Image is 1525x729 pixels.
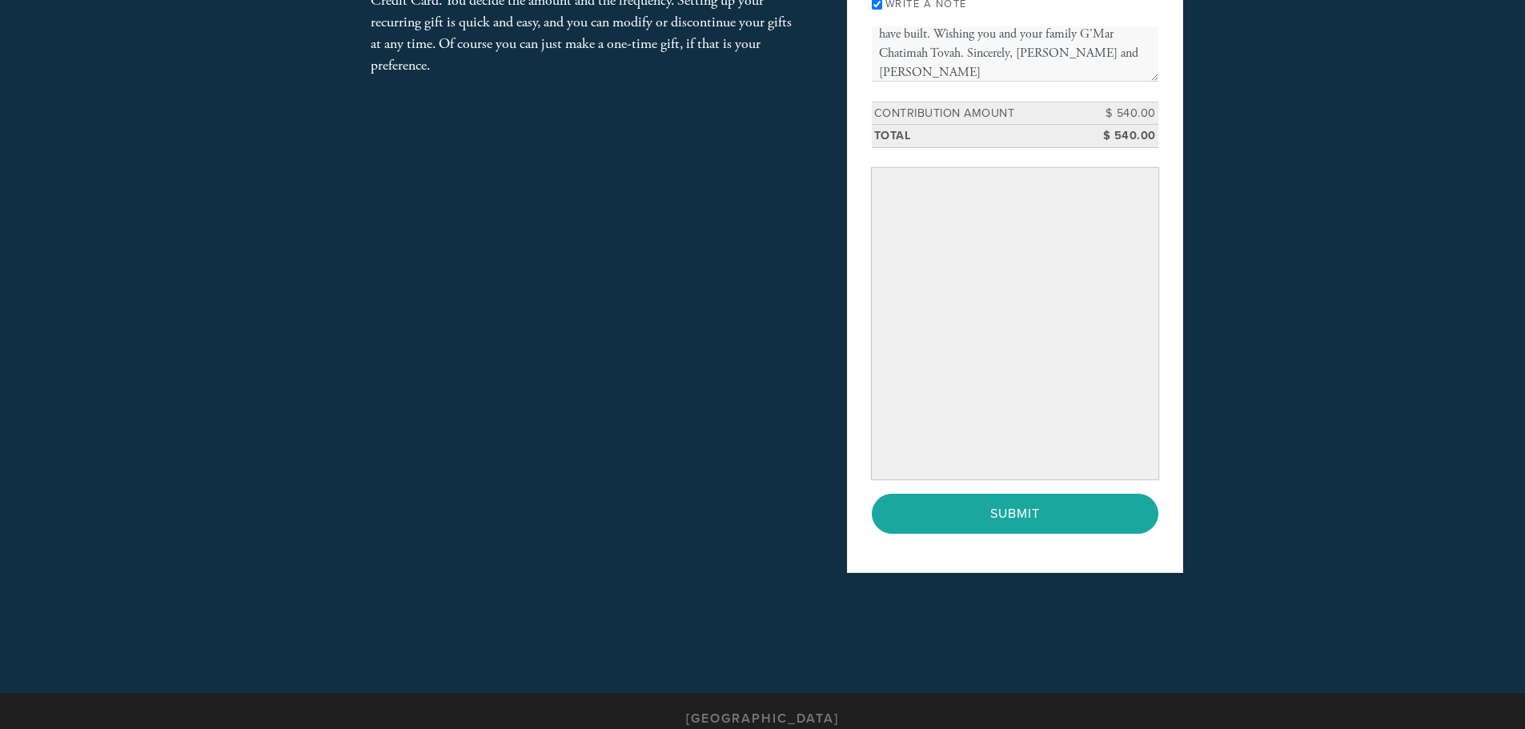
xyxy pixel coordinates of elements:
[686,711,839,727] h3: [GEOGRAPHIC_DATA]
[872,102,1086,125] td: Contribution Amount
[875,171,1155,476] iframe: Secure payment input frame
[872,494,1158,534] input: Submit
[1086,125,1158,148] td: $ 540.00
[1086,102,1158,125] td: $ 540.00
[872,125,1086,148] td: Total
